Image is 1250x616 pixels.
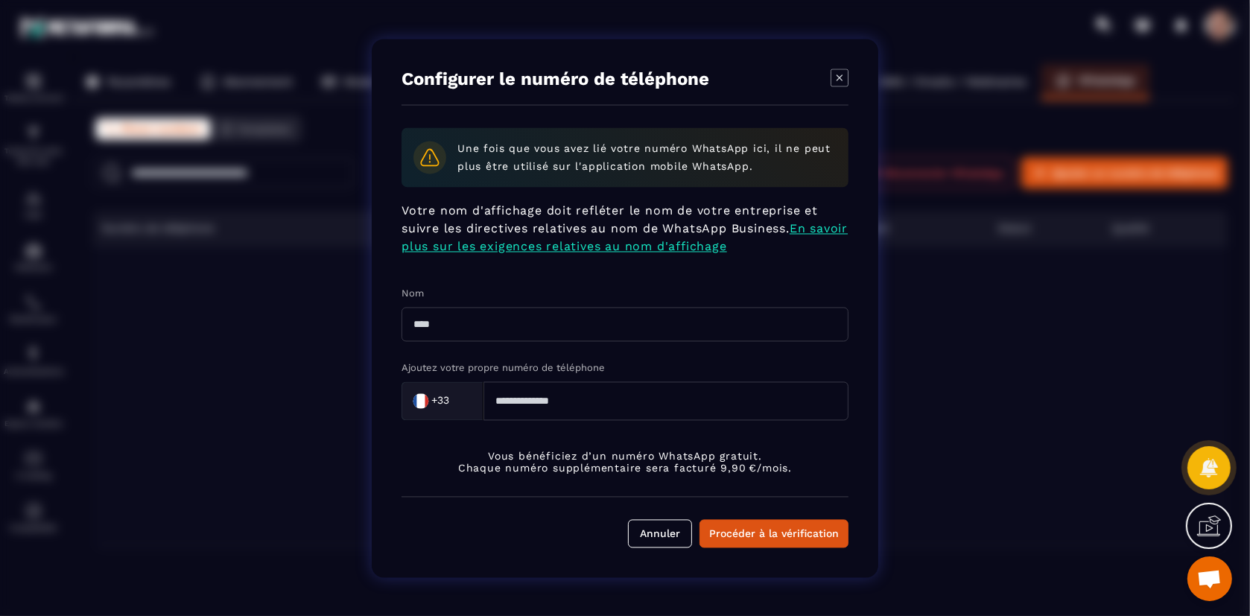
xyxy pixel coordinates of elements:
span: +33 [432,393,450,408]
p: Votre nom d'affichage doit refléter le nom de votre entreprise et suivre les directives relatives... [402,202,848,255]
p: Vous bénéficiez d’un numéro WhatsApp gratuit. Chaque numéro supplémentaire sera facturé 9,90 €/mois. [402,450,848,474]
img: Country Flag [406,386,436,416]
a: En savoir plus sur les exigences relatives au nom d'affichage [402,221,848,253]
h4: Configurer le numéro de téléphone [402,69,709,89]
div: Search for option [402,381,483,420]
label: Ajoutez votre propre numéro de téléphone [402,362,605,373]
input: Search for option [453,390,468,412]
button: Annuler [628,519,692,547]
button: Procéder à la vérification [699,519,848,547]
div: Ouvrir le chat [1187,556,1232,601]
div: Procéder à la vérification [709,526,839,541]
label: Nom [402,288,424,299]
p: Une fois que vous avez lié votre numéro WhatsApp ici, il ne peut plus être utilisé sur l'applicat... [457,139,837,175]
